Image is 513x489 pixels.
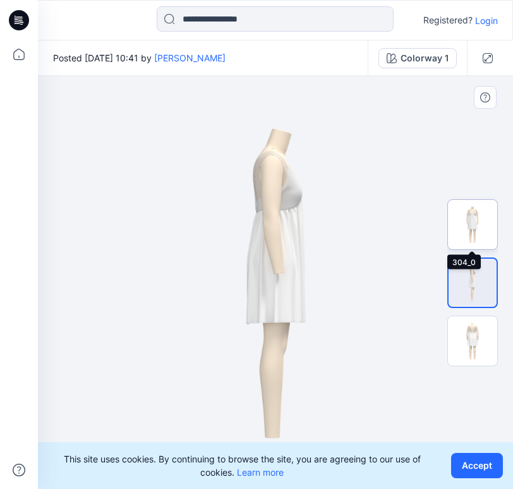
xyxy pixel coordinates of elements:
[423,13,473,28] p: Registered?
[451,453,503,478] button: Accept
[154,53,226,63] a: [PERSON_NAME]
[448,316,497,366] img: 304_2
[475,14,498,27] p: Login
[53,51,226,65] span: Posted [DATE] 10:41 by
[237,467,284,478] a: Learn more
[448,200,497,249] img: 304_0
[449,259,497,307] img: 304_1
[48,452,436,479] p: This site uses cookies. By continuing to browse the site, you are agreeing to our use of cookies.
[130,76,421,489] img: eyJhbGciOiJIUzI1NiIsImtpZCI6IjAiLCJzbHQiOiJzZXMiLCJ0eXAiOiJKV1QifQ.eyJkYXRhIjp7InR5cGUiOiJzdG9yYW...
[378,48,457,68] button: Colorway 1
[401,51,449,65] div: Colorway 1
